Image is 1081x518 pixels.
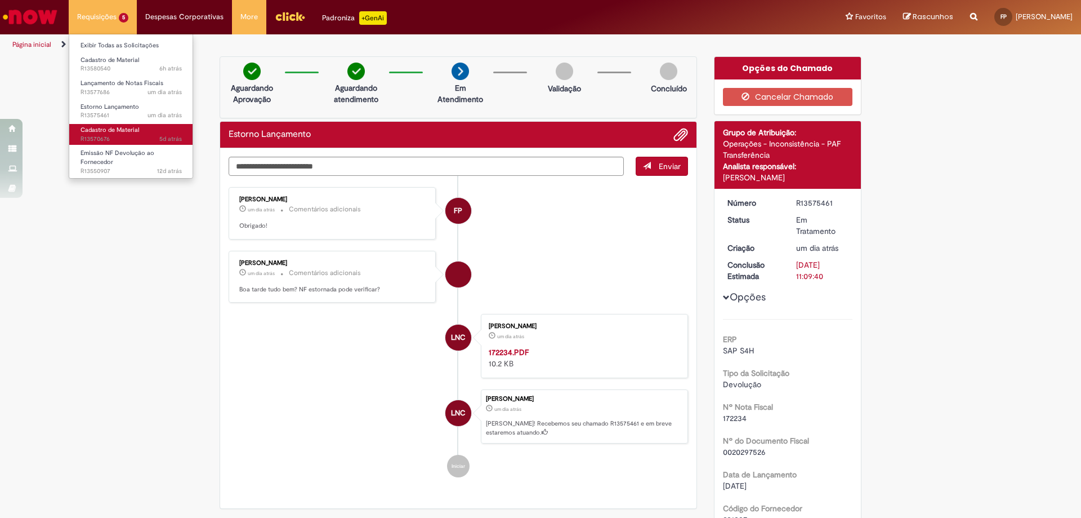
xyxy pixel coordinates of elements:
p: Boa tarde tudo bem? NF estornada pode verificar? [239,285,427,294]
a: Página inicial [12,40,51,49]
span: [DATE] [723,481,747,491]
div: Guilherme Luiz Taveiros Adao [445,262,471,287]
time: 29/09/2025 15:14:55 [248,270,275,277]
img: check-circle-green.png [347,63,365,80]
div: Em Tratamento [796,214,848,237]
span: [PERSON_NAME] [1016,12,1073,21]
span: Rascunhos [913,11,953,22]
small: Comentários adicionais [289,205,361,214]
span: um dia atrás [796,243,838,253]
a: Aberto R13550907 : Emissão NF Devolução ao Fornecedor [69,147,193,171]
time: 19/09/2025 14:18:16 [157,167,182,175]
textarea: Digite sua mensagem aqui... [229,157,624,176]
span: R13570676 [81,135,182,144]
span: Lançamento de Notas Fiscais [81,79,163,87]
dt: Número [719,197,788,209]
span: LNC [451,400,466,427]
ul: Histórico de tíquete [229,176,688,489]
span: Requisições [77,11,117,23]
time: 30/09/2025 10:38:22 [159,64,182,73]
div: Grupo de Atribuição: [723,127,853,138]
div: Opções do Chamado [714,57,861,79]
div: Operações - Inconsistência - PAF Transferência [723,138,853,161]
span: FP [1000,13,1007,20]
b: Data de Lançamento [723,470,797,480]
b: Tipo da Solicitação [723,368,789,378]
div: [DATE] 11:09:40 [796,259,848,282]
b: Nº Nota Fiscal [723,402,773,412]
a: Aberto R13580540 : Cadastro de Material [69,54,193,75]
span: um dia atrás [148,88,182,96]
span: um dia atrás [248,270,275,277]
h2: Estorno Lançamento Histórico de tíquete [229,130,311,140]
div: 10.2 KB [489,347,676,369]
span: 5 [119,13,128,23]
button: Cancelar Chamado [723,88,853,106]
a: Aberto R13575461 : Estorno Lançamento [69,101,193,122]
span: Emissão NF Devolução ao Fornecedor [81,149,154,166]
img: check-circle-green.png [243,63,261,80]
time: 29/09/2025 09:49:10 [796,243,838,253]
img: arrow-next.png [452,63,469,80]
dt: Status [719,214,788,225]
a: Aberto R13577686 : Lançamento de Notas Fiscais [69,77,193,98]
a: Rascunhos [903,12,953,23]
small: Comentários adicionais [289,268,361,278]
a: Exibir Todas as Solicitações [69,39,193,52]
a: 172234.PDF [489,347,529,357]
p: Aguardando Aprovação [225,82,279,105]
p: Em Atendimento [433,82,488,105]
p: Obrigado! [239,222,427,231]
ul: Trilhas de página [8,34,712,55]
span: 0020297526 [723,447,766,457]
button: Enviar [636,157,688,176]
p: +GenAi [359,11,387,25]
b: ERP [723,334,737,344]
p: Validação [548,83,581,94]
img: img-circle-grey.png [556,63,573,80]
dt: Conclusão Estimada [719,259,788,282]
div: [PERSON_NAME] [239,196,427,203]
div: Analista responsável: [723,161,853,172]
time: 29/09/2025 09:48:41 [497,333,524,340]
div: [PERSON_NAME] [723,172,853,183]
time: 29/09/2025 15:22:59 [148,88,182,96]
span: um dia atrás [248,206,275,213]
span: Devolução [723,379,761,389]
span: R13575461 [81,111,182,120]
span: R13550907 [81,167,182,176]
span: Despesas Corporativas [145,11,224,23]
span: Estorno Lançamento [81,103,139,111]
div: [PERSON_NAME] [489,323,676,330]
b: Nº do Documento Fiscal [723,436,809,446]
span: SAP S4H [723,346,754,356]
p: Concluído [651,83,687,94]
span: um dia atrás [497,333,524,340]
img: ServiceNow [1,6,59,28]
img: img-circle-grey.png [660,63,677,80]
span: 5d atrás [159,135,182,143]
ul: Requisições [69,34,193,179]
div: Leticia Nunes Couto [445,400,471,426]
span: Enviar [659,161,681,171]
span: 12d atrás [157,167,182,175]
a: Aberto R13570676 : Cadastro de Material [69,124,193,145]
time: 29/09/2025 15:35:22 [248,206,275,213]
span: Cadastro de Material [81,126,139,134]
span: R13577686 [81,88,182,97]
div: Franciel Perin [445,198,471,224]
p: [PERSON_NAME]! Recebemos seu chamado R13575461 e em breve estaremos atuando. [486,419,682,437]
img: click_logo_yellow_360x200.png [275,8,305,25]
b: Código do Fornecedor [723,503,802,513]
p: Aguardando atendimento [329,82,383,105]
span: FP [454,197,462,224]
div: Padroniza [322,11,387,25]
span: um dia atrás [494,406,521,413]
time: 29/09/2025 09:49:10 [494,406,521,413]
div: Leticia Nunes Couto [445,325,471,351]
span: um dia atrás [148,111,182,119]
div: R13575461 [796,197,848,209]
dt: Criação [719,242,788,254]
div: 29/09/2025 09:49:10 [796,242,848,254]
